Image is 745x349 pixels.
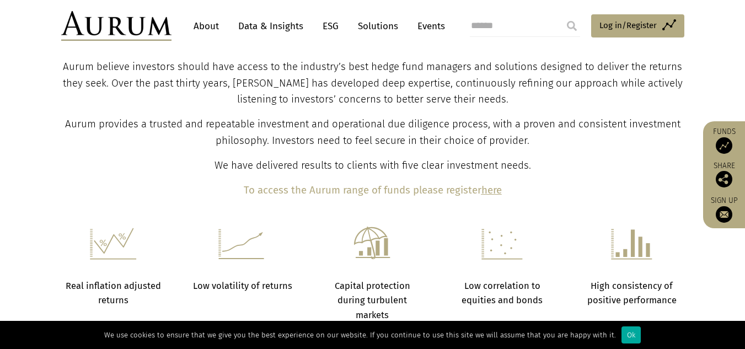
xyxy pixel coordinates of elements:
img: Access Funds [716,137,732,154]
span: Aurum believe investors should have access to the industry’s best hedge fund managers and solutio... [63,61,683,106]
a: Data & Insights [233,16,309,36]
b: To access the Aurum range of funds please register [244,184,481,196]
a: here [481,184,502,196]
a: ESG [317,16,344,36]
a: Log in/Register [591,14,684,37]
a: About [188,16,224,36]
a: Funds [709,127,739,154]
strong: Low volatility of returns [193,281,292,291]
strong: High consistency of positive performance [587,281,677,305]
div: Ok [621,326,641,343]
input: Submit [561,15,583,37]
span: We have delivered results to clients with five clear investment needs. [215,159,531,171]
a: Events [412,16,445,36]
a: Sign up [709,196,739,223]
strong: Low correlation to equities and bonds [462,281,543,305]
img: Sign up to our newsletter [716,206,732,223]
strong: Real inflation adjusted returns [66,281,161,305]
img: Aurum [61,11,171,41]
span: Log in/Register [599,19,657,32]
strong: Capital protection during turbulent markets [335,281,410,320]
img: Share this post [716,171,732,187]
div: Share [709,162,739,187]
a: Solutions [352,16,404,36]
span: Aurum provides a trusted and repeatable investment and operational due diligence process, with a ... [65,118,680,147]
